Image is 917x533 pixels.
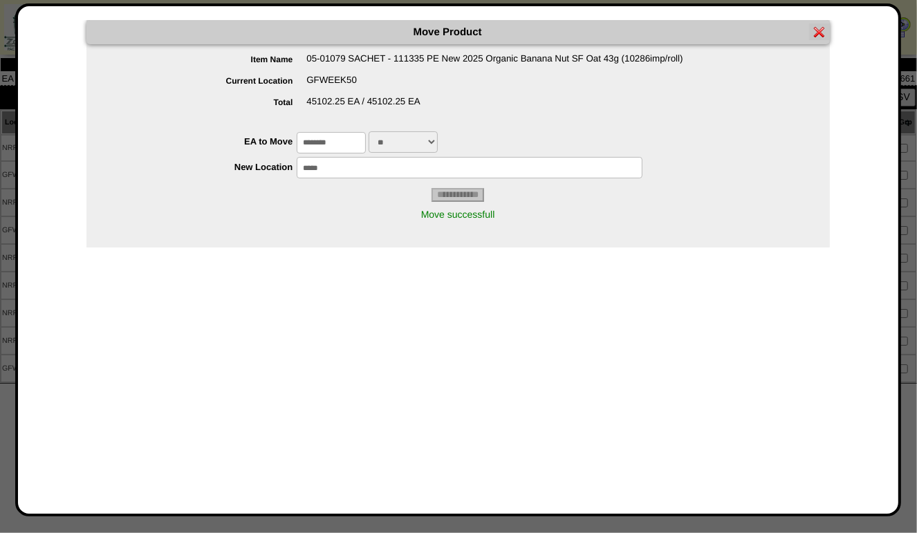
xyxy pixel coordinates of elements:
label: Total [114,97,307,107]
img: error.gif [814,26,825,37]
label: EA to Move [114,136,297,147]
label: Item Name [114,55,307,64]
div: Move Product [86,20,830,44]
div: 45102.25 EA / 45102.25 EA [114,96,830,118]
div: GFWEEK50 [114,75,830,96]
div: 05-01079 SACHET - 111335 PE New 2025 Organic Banana Nut SF Oat 43g (10286imp/roll) [114,53,830,75]
div: Move successfull [86,202,830,227]
label: Current Location [114,76,307,86]
label: New Location [114,162,297,172]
